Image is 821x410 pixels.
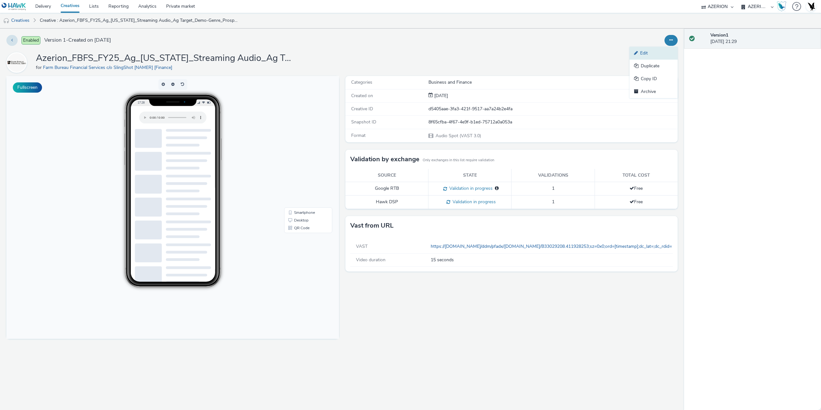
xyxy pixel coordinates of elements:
[777,1,786,12] img: Hawk Academy
[279,148,325,156] li: QR Code
[279,140,325,148] li: Desktop
[351,106,373,112] span: Creative ID
[552,185,554,191] span: 1
[431,257,454,263] span: 15 seconds
[2,3,26,11] img: undefined Logo
[435,133,481,139] span: Audio Spot (VAST 3.0)
[433,93,448,99] div: Creation 08 October 2025, 21:29
[552,199,554,205] span: 1
[6,59,30,65] a: Farm Bureau Financial Services c/o SlingShot [NAMER] [Finance]
[356,257,385,263] span: Video duration
[433,93,448,99] span: [DATE]
[512,169,595,182] th: Validations
[36,64,43,71] span: for
[777,1,789,12] a: Hawk Academy
[351,119,376,125] span: Snapshot ID
[288,135,309,138] span: Smartphone
[630,47,678,60] a: Edit
[351,79,372,85] span: Categories
[447,185,493,191] span: Validation in progress
[279,133,325,140] li: Smartphone
[428,119,677,125] div: 8f65cfba-4f67-4e9f-b1ed-75712a0a053a
[3,18,10,24] img: audio
[350,221,394,230] h3: Vast from URL
[450,199,496,205] span: Validation in progress
[710,32,728,38] strong: Version 1
[351,132,366,138] span: Format
[288,142,302,146] span: Desktop
[428,106,677,112] div: d5405aae-3fa3-421f-9517-aa7a24b2e4fa
[428,169,512,182] th: State
[630,199,643,205] span: Free
[288,150,303,154] span: QR Code
[351,93,373,99] span: Created on
[710,32,816,45] div: [DATE] 21:29
[43,64,175,71] a: Farm Bureau Financial Services c/o SlingShot [NAMER] [Finance]
[131,25,138,28] span: 17:28
[630,185,643,191] span: Free
[44,37,111,44] span: Version 1 - Created on [DATE]
[350,155,419,164] h3: Validation by exchange
[345,182,428,196] td: Google RTB
[345,169,428,182] th: Source
[630,60,678,72] a: Duplicate
[428,79,677,86] div: Business and Finance
[21,36,40,45] span: Enabled
[595,169,678,182] th: Total cost
[7,53,26,72] img: Farm Bureau Financial Services c/o SlingShot [NAMER] [Finance]
[356,243,368,249] span: VAST
[630,85,678,98] a: Archive
[13,82,42,93] button: Fullscreen
[806,2,816,11] img: Account UK
[423,158,494,163] small: Only exchanges in this list require validation
[630,72,678,85] a: Copy ID
[36,52,292,64] h1: Azerion_FBFS_FY25_Ag_[US_STATE]_Streaming Audio_Ag Target_Demo-Genre_Prospecting_Spotify_15s
[345,196,428,209] td: Hawk DSP
[37,13,242,28] a: Creative : Azerion_FBFS_FY25_Ag_[US_STATE]_Streaming Audio_Ag Target_Demo-Genre_Prospecting_Spoti...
